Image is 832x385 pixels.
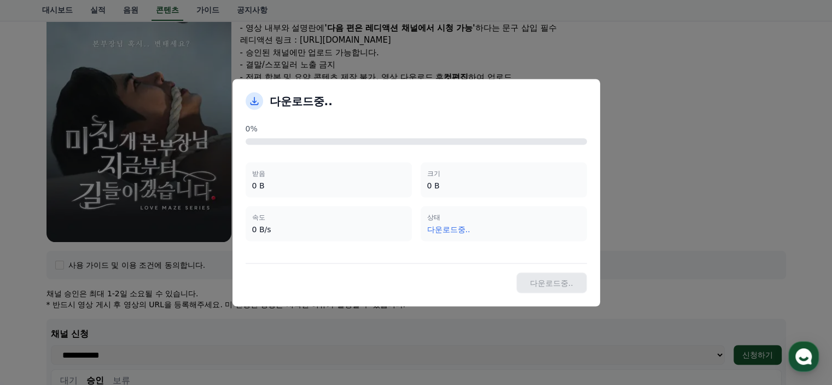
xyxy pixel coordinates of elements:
span: 홈 [34,311,41,319]
span: 0% [246,123,258,134]
div: modal [232,79,600,306]
div: 크기 [427,169,580,177]
div: 다운로드중.. [427,223,580,234]
div: 0 B [252,180,405,191]
button: 다운로드중.. [516,272,587,293]
div: 0 B/s [252,223,405,234]
a: 설정 [141,294,210,321]
div: 0 B [427,180,580,191]
div: 받음 [252,169,405,177]
div: 속도 [252,212,405,221]
span: 대화 [100,311,113,320]
div: 상태 [427,212,580,221]
h2: 다운로드중.. [270,93,333,108]
a: 홈 [3,294,72,321]
a: 대화 [72,294,141,321]
span: 설정 [169,311,182,319]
